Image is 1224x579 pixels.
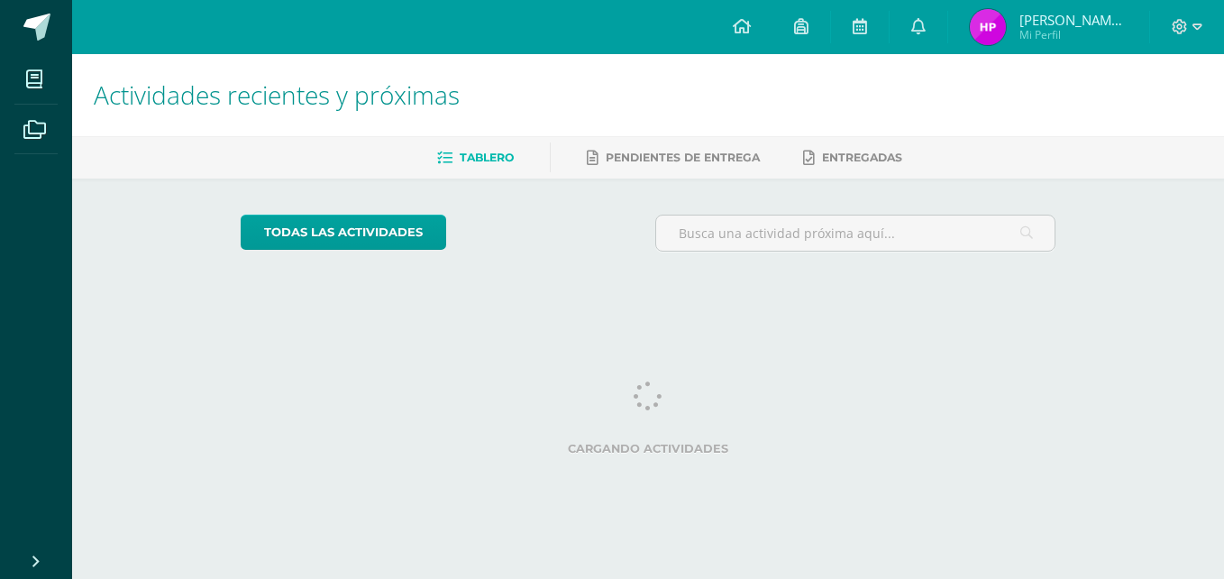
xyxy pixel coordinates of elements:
[606,151,760,164] span: Pendientes de entrega
[803,143,902,172] a: Entregadas
[460,151,514,164] span: Tablero
[656,216,1055,251] input: Busca una actividad próxima aquí...
[94,78,460,112] span: Actividades recientes y próximas
[241,442,1056,455] label: Cargando actividades
[587,143,760,172] a: Pendientes de entrega
[437,143,514,172] a: Tablero
[1019,27,1128,42] span: Mi Perfil
[970,9,1006,45] img: 9d59e4ff803472dde61d3ceecfb87149.png
[241,215,446,250] a: todas las Actividades
[822,151,902,164] span: Entregadas
[1019,11,1128,29] span: [PERSON_NAME][MEDICAL_DATA]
